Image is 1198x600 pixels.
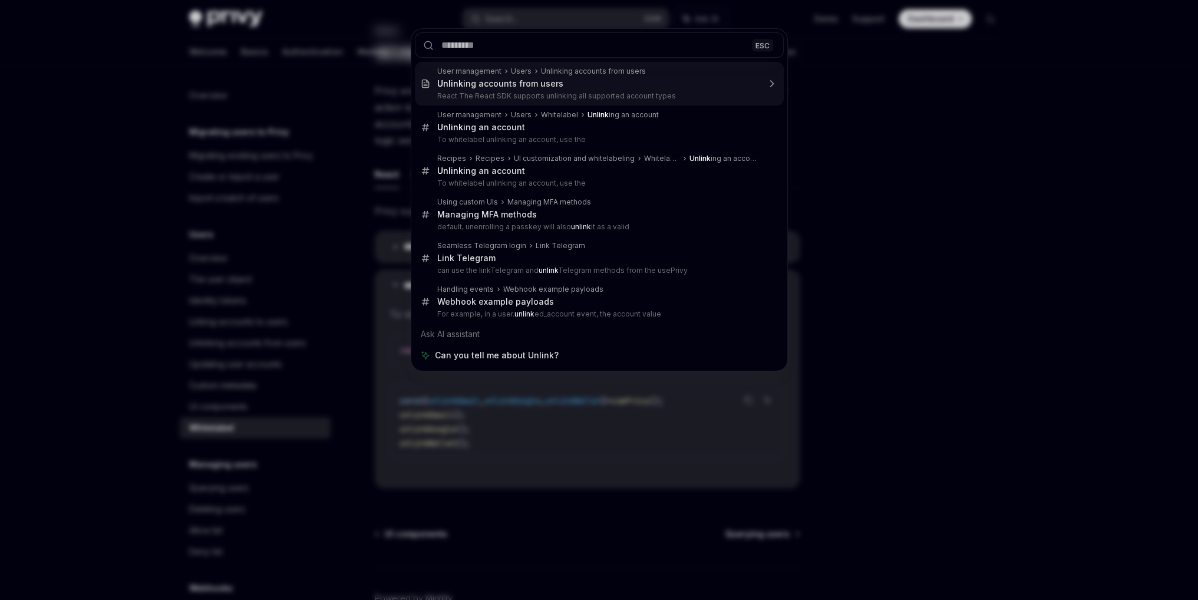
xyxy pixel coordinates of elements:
b: Unlink [588,110,609,119]
b: unlink [514,309,534,318]
div: Link Telegram [536,241,585,250]
div: Users [511,110,532,120]
div: Webhook example payloads [503,285,603,294]
div: User management [437,67,501,76]
div: Recipes [476,154,504,163]
p: React The React SDK supports unlinking all supported account types [437,91,759,101]
div: Whitelabel [541,110,578,120]
div: Managing MFA methods [507,197,591,207]
div: Handling events [437,285,494,294]
p: default, unenrolling a passkey will also it as a valid [437,222,759,232]
div: Link Telegram [437,253,496,263]
div: Whitelabel [644,154,680,163]
div: Webhook example payloads [437,296,554,307]
div: User management [437,110,501,120]
p: can use the linkTelegram and Telegram methods from the usePrivy [437,266,759,275]
p: To whitelabel unlinking an account, use the [437,179,759,188]
div: ing an account [588,110,659,120]
div: ing accounts from users [437,78,563,89]
b: Unlink [437,122,463,132]
div: ESC [752,39,773,51]
div: Seamless Telegram login [437,241,526,250]
div: ing an account [437,166,525,176]
span: Can you tell me about Unlink? [435,350,559,361]
div: ing an account [689,154,759,163]
div: Using custom UIs [437,197,498,207]
b: Unlink [437,78,463,88]
p: For example, in a user. ed_account event, the account value [437,309,759,319]
p: To whitelabel unlinking an account, use the [437,135,759,144]
div: Managing MFA methods [437,209,537,220]
div: Users [511,67,532,76]
div: ing an account [437,122,525,133]
div: Ask AI assistant [415,324,784,345]
div: Recipes [437,154,466,163]
div: Unlinking accounts from users [541,67,646,76]
b: Unlink [689,154,711,163]
div: UI customization and whitelabeling [514,154,635,163]
b: unlink [539,266,558,275]
b: unlink [571,222,591,231]
b: Unlink [437,166,463,176]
